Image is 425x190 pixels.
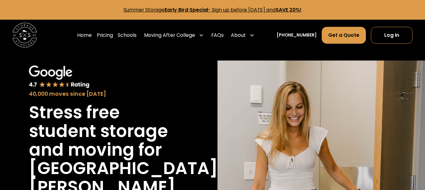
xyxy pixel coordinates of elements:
[12,23,37,47] img: Storage Scholars main logo
[97,27,113,44] a: Pricing
[211,27,224,44] a: FAQs
[118,27,137,44] a: Schools
[29,90,178,98] div: 40,000 moves since [DATE]
[12,23,37,47] a: home
[29,66,89,89] img: Google 4.7 star rating
[371,27,413,43] a: Log In
[277,32,317,38] a: [PHONE_NUMBER]
[231,32,246,39] div: About
[77,27,92,44] a: Home
[142,27,206,44] div: Moving After College
[228,27,257,44] div: About
[29,103,178,159] h1: Stress free student storage and moving for
[165,6,208,13] strong: Early Bird Special
[276,6,301,13] strong: SAVE 20%!
[124,6,301,13] a: Summer StorageEarly Bird Special- Sign up before [DATE] andSAVE 20%!
[322,27,366,43] a: Get a Quote
[144,32,195,39] div: Moving After College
